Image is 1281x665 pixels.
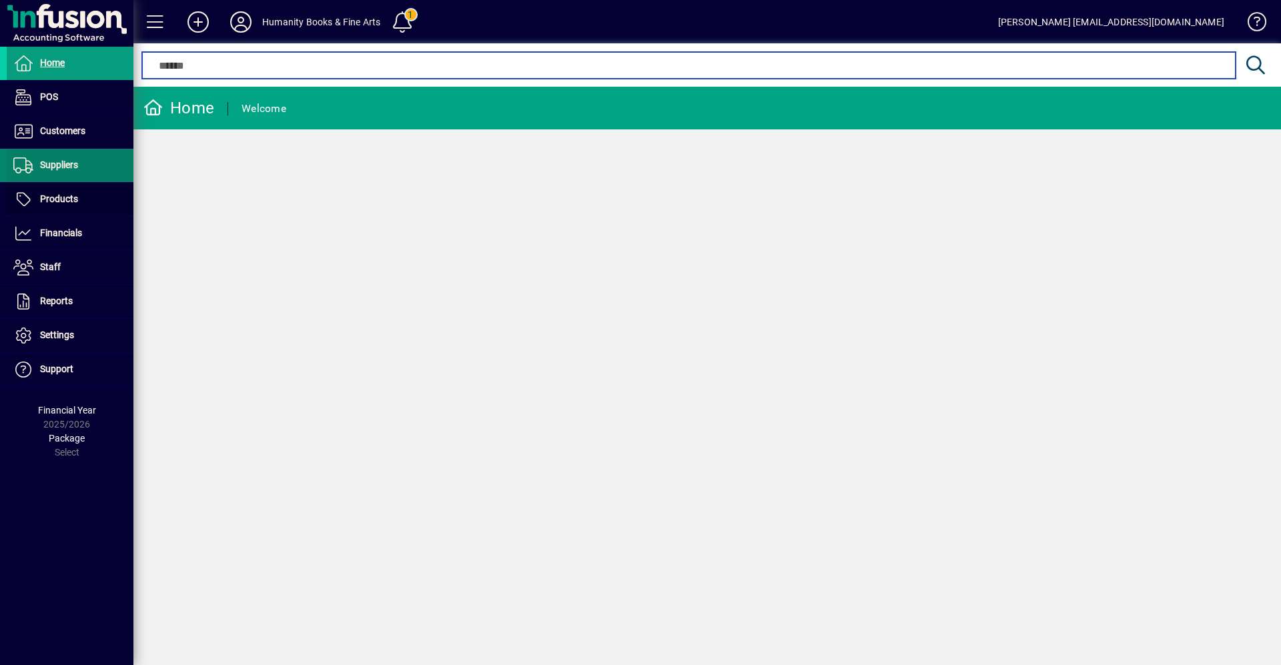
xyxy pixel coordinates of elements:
span: Package [49,433,85,444]
button: Profile [220,10,262,34]
a: POS [7,81,133,114]
a: Settings [7,319,133,352]
span: Suppliers [40,159,78,170]
span: Customers [40,125,85,136]
span: Staff [40,261,61,272]
div: Welcome [242,98,286,119]
a: Financials [7,217,133,250]
a: Reports [7,285,133,318]
span: Settings [40,329,74,340]
div: [PERSON_NAME] [EMAIL_ADDRESS][DOMAIN_NAME] [998,11,1224,33]
span: Reports [40,295,73,306]
span: POS [40,91,58,102]
a: Staff [7,251,133,284]
span: Products [40,193,78,204]
a: Knowledge Base [1238,3,1264,46]
span: Financial Year [38,405,96,416]
span: Home [40,57,65,68]
a: Customers [7,115,133,148]
div: Home [143,97,214,119]
div: Humanity Books & Fine Arts [262,11,381,33]
a: Suppliers [7,149,133,182]
span: Support [40,364,73,374]
a: Support [7,353,133,386]
a: Products [7,183,133,216]
span: Financials [40,227,82,238]
button: Add [177,10,220,34]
